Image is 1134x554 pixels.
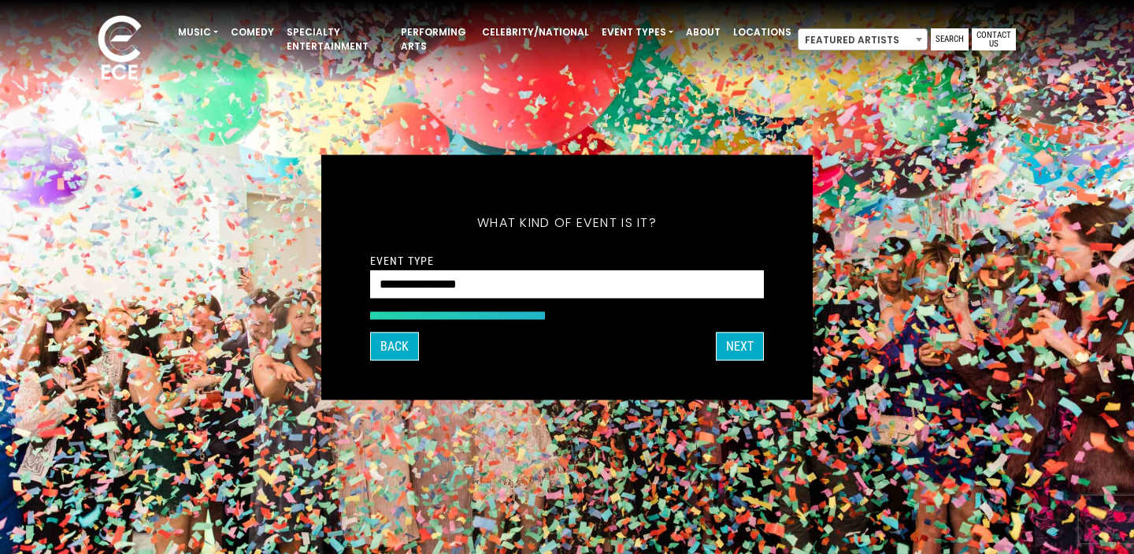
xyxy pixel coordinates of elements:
h5: What kind of event is it? [370,194,764,251]
a: Celebrity/National [476,19,595,46]
a: Music [172,19,224,46]
img: ece_new_logo_whitev2-1.png [80,11,159,87]
a: Contact Us [972,28,1016,50]
a: Performing Arts [395,19,476,60]
button: Back [370,332,419,360]
button: Next [716,332,764,360]
span: Featured Artists [799,29,927,51]
span: Featured Artists [798,28,928,50]
a: Search [931,28,969,50]
label: Event Type [370,253,434,267]
a: About [680,19,727,46]
a: Event Types [595,19,680,46]
a: Comedy [224,19,280,46]
a: Specialty Entertainment [280,19,395,60]
a: Locations [727,19,798,46]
